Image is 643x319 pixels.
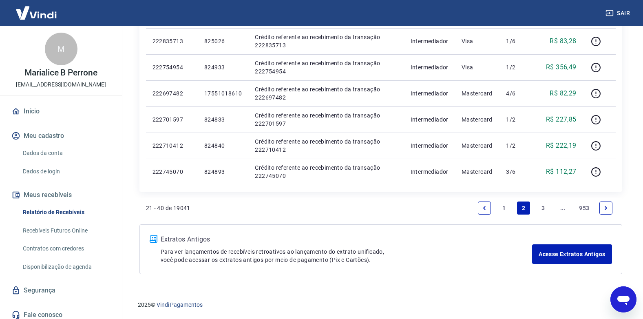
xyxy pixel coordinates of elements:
[10,102,112,120] a: Início
[517,202,530,215] a: Page 2 is your current page
[462,89,493,97] p: Mastercard
[576,202,592,215] a: Page 953
[610,286,636,312] iframe: Botão para abrir a janela de mensagens
[204,168,242,176] p: 824893
[506,115,530,124] p: 1/2
[255,111,397,128] p: Crédito referente ao recebimento da transação 222701597
[20,204,112,221] a: Relatório de Recebíveis
[10,186,112,204] button: Meus recebíveis
[255,33,397,49] p: Crédito referente ao recebimento da transação 222835713
[20,222,112,239] a: Recebíveis Futuros Online
[204,115,242,124] p: 824833
[20,259,112,275] a: Disponibilização de agenda
[152,89,191,97] p: 222697482
[411,89,449,97] p: Intermediador
[255,59,397,75] p: Crédito referente ao recebimento da transação 222754954
[204,142,242,150] p: 824840
[546,115,577,124] p: R$ 227,85
[462,115,493,124] p: Mastercard
[20,240,112,257] a: Contratos com credores
[45,33,77,65] div: M
[546,62,577,72] p: R$ 356,49
[411,115,449,124] p: Intermediador
[161,248,533,264] p: Para ver lançamentos de recebíveis retroativos ao lançamento do extrato unificado, você pode aces...
[556,202,569,215] a: Jump forward
[475,198,615,218] ul: Pagination
[604,6,633,21] button: Sair
[16,80,106,89] p: [EMAIL_ADDRESS][DOMAIN_NAME]
[10,0,63,25] img: Vindi
[152,115,191,124] p: 222701597
[506,89,530,97] p: 4/6
[411,37,449,45] p: Intermediador
[152,63,191,71] p: 222754954
[550,89,576,98] p: R$ 82,29
[462,168,493,176] p: Mastercard
[506,168,530,176] p: 3/6
[411,142,449,150] p: Intermediador
[506,142,530,150] p: 1/2
[532,244,612,264] a: Acesse Extratos Antigos
[24,69,97,77] p: Marialice B Perrone
[411,168,449,176] p: Intermediador
[152,168,191,176] p: 222745070
[462,63,493,71] p: Visa
[550,36,576,46] p: R$ 83,28
[138,301,623,309] p: 2025 ©
[150,235,157,243] img: ícone
[152,37,191,45] p: 222835713
[204,63,242,71] p: 824933
[255,85,397,102] p: Crédito referente ao recebimento da transação 222697482
[546,141,577,151] p: R$ 222,19
[546,167,577,177] p: R$ 112,27
[462,37,493,45] p: Visa
[497,202,510,215] a: Page 1
[255,137,397,154] p: Crédito referente ao recebimento da transação 222710412
[204,37,242,45] p: 825026
[506,37,530,45] p: 1/6
[146,204,190,212] p: 21 - 40 de 19041
[157,301,203,308] a: Vindi Pagamentos
[537,202,550,215] a: Page 3
[20,145,112,162] a: Dados da conta
[152,142,191,150] p: 222710412
[462,142,493,150] p: Mastercard
[204,89,242,97] p: 17551018610
[161,235,533,244] p: Extratos Antigos
[506,63,530,71] p: 1/2
[478,202,491,215] a: Previous page
[411,63,449,71] p: Intermediador
[255,164,397,180] p: Crédito referente ao recebimento da transação 222745070
[20,163,112,180] a: Dados de login
[10,127,112,145] button: Meu cadastro
[599,202,612,215] a: Next page
[10,281,112,299] a: Segurança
